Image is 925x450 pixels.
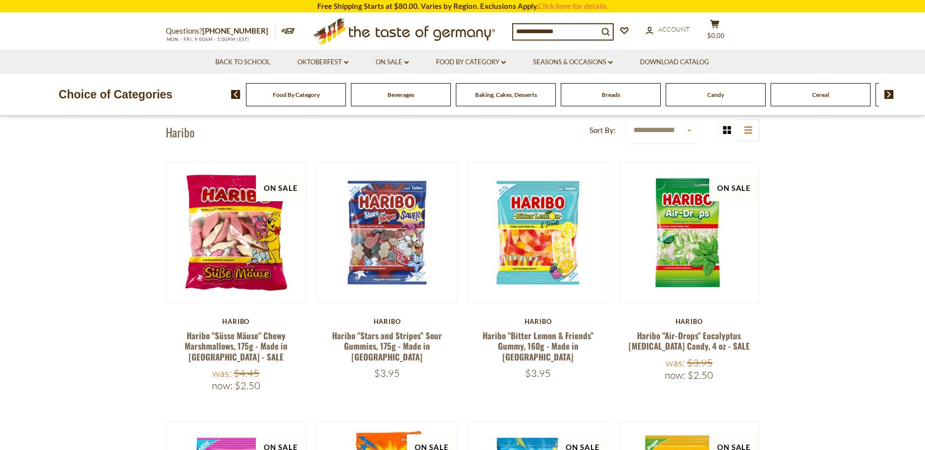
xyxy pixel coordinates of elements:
[884,90,894,99] img: next arrow
[666,357,685,369] label: Was:
[538,1,608,10] a: Click here for details.
[212,367,232,379] label: Was:
[436,57,506,68] a: Food By Category
[468,317,609,325] div: Haribo
[629,329,750,352] a: Haribo "Air-Drops" Eucalyptus [MEDICAL_DATA] Candy, 4 oz - SALE
[646,24,690,35] a: Account
[215,57,270,68] a: Back to School
[376,57,409,68] a: On Sale
[687,357,713,369] span: $3.95
[533,57,613,68] a: Seasons & Occasions
[317,317,458,325] div: Haribo
[273,91,320,98] a: Food By Category
[658,25,690,33] span: Account
[619,163,759,303] img: Haribo Air Drops Eucalyptus Menthol
[297,57,348,68] a: Oktoberfest
[166,163,306,303] img: Haribo "Süsse Mäuse" Chewy Marshmallows, 175g - Made in Germany - SALE
[665,369,685,381] label: Now:
[234,367,259,379] span: $4.45
[166,317,307,325] div: Haribo
[388,91,414,98] a: Beverages
[707,91,724,98] a: Candy
[374,367,400,379] span: $3.95
[700,19,730,44] button: $0.00
[525,367,551,379] span: $3.95
[166,25,276,38] p: Questions?
[812,91,829,98] a: Cereal
[231,90,241,99] img: previous arrow
[235,379,260,392] span: $2.50
[166,37,250,42] span: MON - FRI, 9:00AM - 5:00PM (EST)
[640,57,709,68] a: Download Catalog
[707,32,725,40] span: $0.00
[202,26,268,35] a: [PHONE_NUMBER]
[589,124,616,136] label: Sort By:
[475,91,537,98] a: Baking, Cakes, Desserts
[483,329,594,363] a: Haribo "Bitter Lemon & Friends” Gummy, 160g - Made in [GEOGRAPHIC_DATA]
[166,125,195,139] h1: Haribo
[212,379,233,392] label: Now:
[317,163,457,303] img: Haribo Stars and Stripes
[185,329,288,363] a: Haribo "Süsse Mäuse" Chewy Marshmallows, 175g - Made in [GEOGRAPHIC_DATA] - SALE
[468,163,608,303] img: Haribo Bitter Lemon & Friends
[602,91,620,98] a: Breads
[619,317,760,325] div: Haribo
[687,369,713,381] span: $2.50
[332,329,442,363] a: Haribo "Stars and Stripes” Sour Gummies, 175g - Made in [GEOGRAPHIC_DATA]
